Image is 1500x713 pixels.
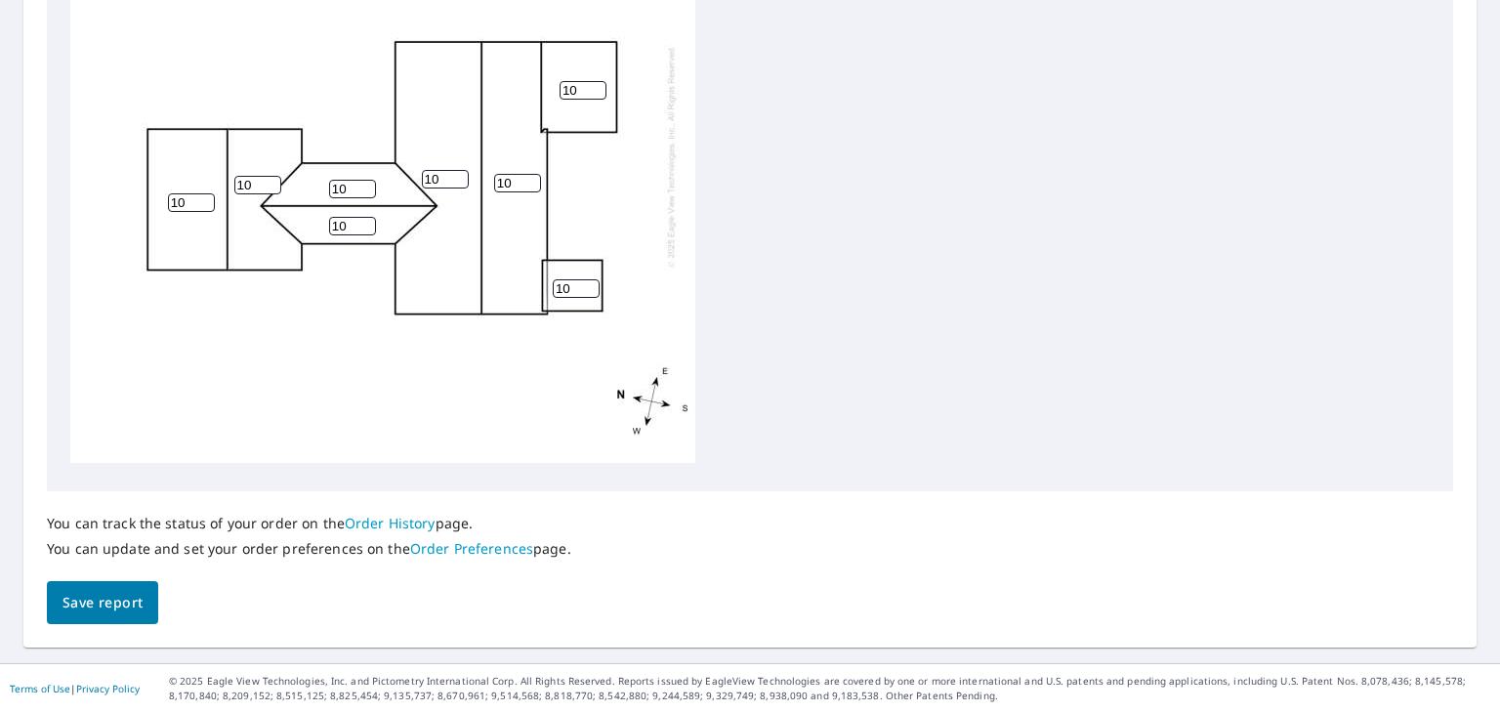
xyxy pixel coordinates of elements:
[10,683,140,694] p: |
[169,674,1490,703] p: © 2025 Eagle View Technologies, Inc. and Pictometry International Corp. All Rights Reserved. Repo...
[345,514,436,532] a: Order History
[410,539,533,558] a: Order Preferences
[47,540,571,558] p: You can update and set your order preferences on the page.
[47,515,571,532] p: You can track the status of your order on the page.
[47,581,158,625] button: Save report
[62,591,143,615] span: Save report
[76,682,140,695] a: Privacy Policy
[10,682,70,695] a: Terms of Use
